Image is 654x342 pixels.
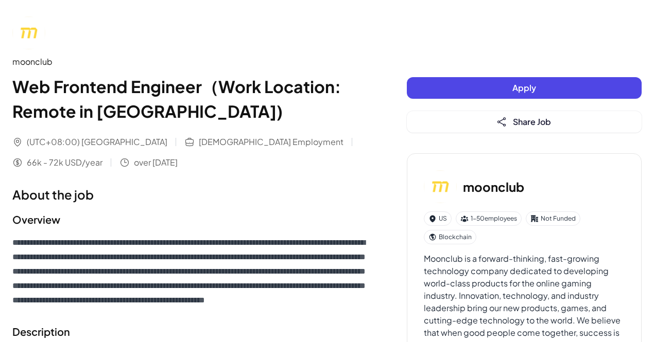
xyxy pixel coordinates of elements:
[424,170,457,203] img: mo
[513,116,551,127] span: Share Job
[424,230,476,244] div: Blockchain
[456,211,522,226] div: 1-50 employees
[12,324,366,339] h2: Description
[424,211,452,226] div: US
[12,212,366,227] h2: Overview
[12,16,45,49] img: mo
[12,56,366,68] div: moonclub
[407,111,642,133] button: Share Job
[27,156,102,169] span: 66k - 72k USD/year
[12,185,366,204] h1: About the job
[12,74,366,123] h1: Web Frontend Engineer（Work Location: Remote in [GEOGRAPHIC_DATA])
[512,82,536,93] span: Apply
[199,136,343,148] span: [DEMOGRAPHIC_DATA] Employment
[407,77,642,99] button: Apply
[526,211,580,226] div: Not Funded
[463,177,524,196] h3: moonclub
[27,136,167,148] span: (UTC+08:00) [GEOGRAPHIC_DATA]
[134,156,178,169] span: over [DATE]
